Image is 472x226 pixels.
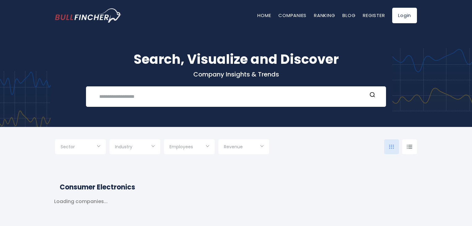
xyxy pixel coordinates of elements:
[278,12,307,19] a: Companies
[55,8,122,23] a: Go to homepage
[224,142,264,153] input: Selection
[169,142,209,153] input: Selection
[60,182,412,192] h2: Consumer Electronics
[407,145,412,149] img: icon-comp-list-view.svg
[55,8,122,23] img: bullfincher logo
[363,12,385,19] a: Register
[115,144,132,150] span: Industry
[314,12,335,19] a: Ranking
[392,8,417,23] a: Login
[368,92,376,100] button: Search
[342,12,355,19] a: Blog
[389,145,394,149] img: icon-comp-grid.svg
[257,12,271,19] a: Home
[55,70,417,78] p: Company Insights & Trends
[61,144,75,150] span: Sector
[169,144,193,150] span: Employees
[224,144,243,150] span: Revenue
[55,50,417,69] h1: Search, Visualize and Discover
[61,142,100,153] input: Selection
[115,142,155,153] input: Selection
